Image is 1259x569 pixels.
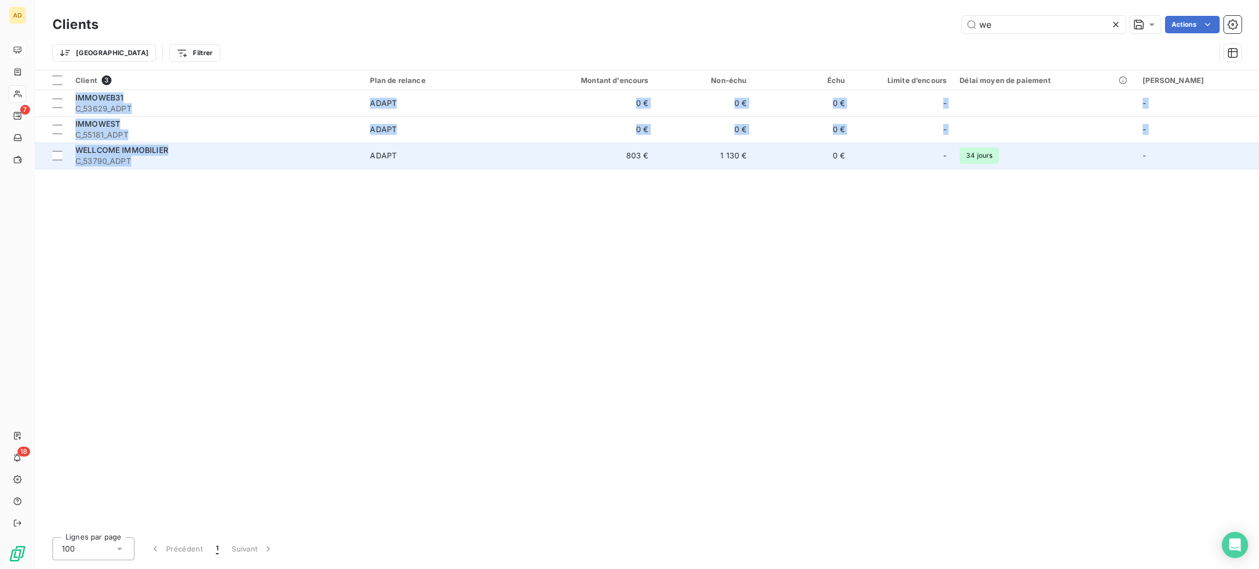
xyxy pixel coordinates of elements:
td: 0 € [523,90,655,116]
img: Logo LeanPay [9,545,26,562]
div: AD [9,7,26,24]
span: WELLCOME IMMOBILIER [75,145,168,155]
div: Montant d'encours [530,76,649,85]
td: 0 € [655,116,754,143]
span: - [1143,125,1146,134]
input: Rechercher [962,16,1126,33]
td: 0 € [753,90,851,116]
div: [PERSON_NAME] [1143,76,1252,85]
button: Filtrer [169,44,220,62]
h3: Clients [52,15,98,34]
td: 1 130 € [655,143,754,169]
button: Suivant [225,537,280,560]
div: Délai moyen de paiement [960,76,1129,85]
span: 34 jours [960,147,999,164]
span: - [943,98,946,109]
span: 18 [17,447,30,457]
div: ADAPT [370,150,397,161]
td: 803 € [523,143,655,169]
div: Plan de relance [370,76,516,85]
span: C_53629_ADPT [75,103,357,114]
button: Précédent [143,537,209,560]
div: ADAPT [370,124,397,135]
div: Limite d’encours [858,76,946,85]
span: - [1143,98,1146,108]
span: Client [75,76,97,85]
span: 7 [20,105,30,115]
span: 100 [62,543,75,554]
span: - [943,124,946,135]
div: Open Intercom Messenger [1222,532,1248,558]
td: 0 € [655,90,754,116]
span: IMMOWEST [75,119,120,128]
span: 3 [102,75,111,85]
span: - [1143,151,1146,160]
td: 0 € [753,143,851,169]
span: C_55181_ADPT [75,129,357,140]
span: IMMOWEB31 [75,93,123,102]
span: - [943,150,946,161]
button: 1 [209,537,225,560]
div: Non-échu [662,76,747,85]
button: Actions [1165,16,1220,33]
span: 1 [216,543,219,554]
div: ADAPT [370,98,397,109]
span: C_53790_ADPT [75,156,357,167]
div: Échu [760,76,845,85]
td: 0 € [753,116,851,143]
button: [GEOGRAPHIC_DATA] [52,44,156,62]
td: 0 € [523,116,655,143]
